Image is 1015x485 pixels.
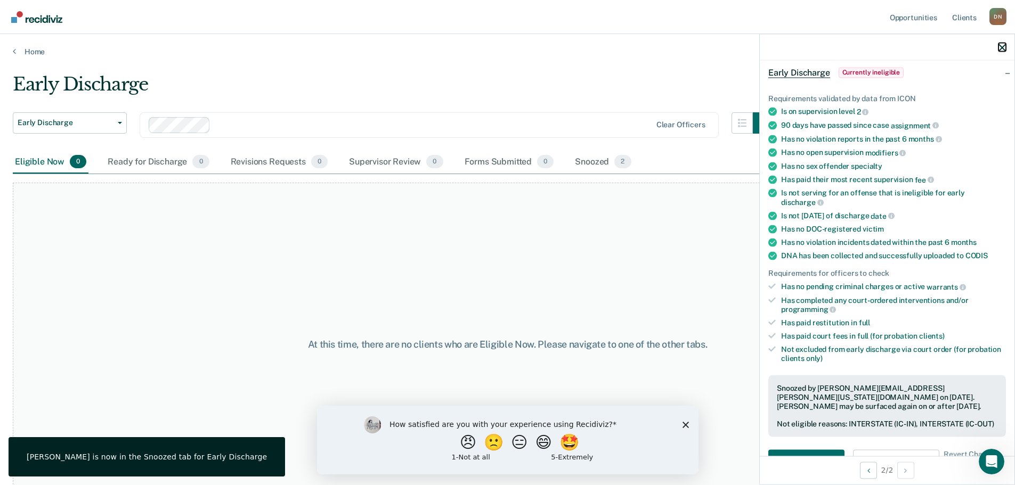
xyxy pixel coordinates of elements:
[781,238,1006,247] div: Has no violation incidents dated within the past 6
[192,155,209,169] span: 0
[989,8,1006,25] button: Profile dropdown button
[781,134,1006,144] div: Has no violation reports in the past 6
[863,225,884,233] span: victim
[865,148,906,157] span: modifiers
[768,450,845,471] button: Navigate to form
[11,11,62,23] img: Recidiviz
[768,67,830,78] span: Early Discharge
[860,462,877,479] button: Previous Opportunity
[859,318,870,327] span: full
[261,339,755,350] div: At this time, there are no clients who are Eligible Now. Please navigate to one of the other tabs.
[105,151,211,174] div: Ready for Discharge
[915,175,934,184] span: fee
[656,120,705,129] div: Clear officers
[989,8,1006,25] div: D N
[311,155,328,169] span: 0
[897,462,914,479] button: Next Opportunity
[426,155,443,169] span: 0
[781,107,1006,117] div: Is on supervision level
[347,151,445,174] div: Supervisor Review
[13,47,1002,56] a: Home
[781,120,1006,130] div: 90 days have passed since case
[462,151,556,174] div: Forms Submitted
[979,449,1004,474] iframe: Intercom live chat
[781,251,1006,260] div: DNA has been collected and successfully uploaded to
[13,73,774,104] div: Early Discharge
[781,175,1006,184] div: Has paid their most recent supervision
[18,118,113,127] span: Early Discharge
[871,211,894,220] span: date
[944,450,999,471] span: Revert Changes
[537,155,554,169] span: 0
[927,282,966,291] span: warrants
[781,198,824,206] span: discharge
[951,238,977,246] span: months
[781,211,1006,220] div: Is not [DATE] of discharge
[806,354,823,362] span: only)
[919,331,945,340] span: clients)
[317,406,699,474] iframe: Survey by Kim from Recidiviz
[27,452,267,462] div: [PERSON_NAME] is now in the Snoozed tab for Early Discharge
[781,225,1006,234] div: Has no DOC-registered
[857,108,869,116] span: 2
[229,151,330,174] div: Revisions Requests
[781,331,1006,340] div: Has paid court fees in full (for probation
[781,148,1006,158] div: Has no open supervision
[891,121,939,129] span: assignment
[781,282,1006,292] div: Has no pending criminal charges or active
[908,135,942,143] span: months
[777,420,997,429] div: Not eligible reasons: INTERSTATE (IC-IN), INTERSTATE (IC-OUT)
[839,67,904,78] span: Currently ineligible
[965,251,988,260] span: CODIS
[781,161,1006,170] div: Has no sex offender
[760,456,1014,484] div: 2 / 2
[781,295,1006,314] div: Has completed any court-ordered interventions and/or
[853,450,939,471] button: Update Eligibility
[768,269,1006,278] div: Requirements for officers to check
[777,384,997,410] div: Snoozed by [PERSON_NAME][EMAIL_ADDRESS][PERSON_NAME][US_STATE][DOMAIN_NAME] on [DATE]. [PERSON_NA...
[781,344,1006,363] div: Not excluded from early discharge via court order (for probation clients
[768,94,1006,103] div: Requirements validated by data from ICON
[13,151,88,174] div: Eligible Now
[760,55,1014,89] div: Early DischargeCurrently ineligible
[573,151,633,174] div: Snoozed
[781,188,1006,207] div: Is not serving for an offense that is ineligible for early
[70,155,86,169] span: 0
[851,161,882,170] span: specialty
[614,155,631,169] span: 2
[781,318,1006,327] div: Has paid restitution in
[768,450,849,471] a: Navigate to form link
[781,305,836,314] span: programming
